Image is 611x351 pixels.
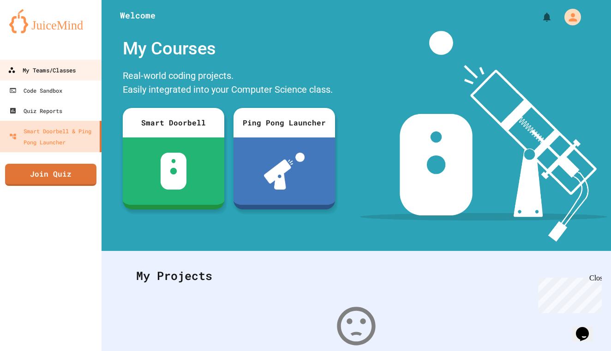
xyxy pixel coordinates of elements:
a: Join Quiz [5,164,96,186]
div: Chat with us now!Close [4,4,64,59]
img: logo-orange.svg [9,9,92,33]
iframe: chat widget [572,314,602,342]
div: My Projects [127,258,586,294]
div: Smart Doorbell & Ping Pong Launcher [9,125,96,148]
div: My Notifications [524,9,555,25]
iframe: chat widget [534,274,602,313]
div: Smart Doorbell [123,108,224,137]
div: Ping Pong Launcher [234,108,335,137]
div: Quiz Reports [9,105,62,116]
img: ppl-with-ball.png [264,153,305,190]
img: sdb-white.svg [161,153,187,190]
img: banner-image-my-projects.png [360,31,607,242]
div: Code Sandbox [9,85,62,96]
div: Real-world coding projects. Easily integrated into your Computer Science class. [118,66,340,101]
div: My Teams/Classes [8,65,76,76]
div: My Courses [118,31,340,66]
div: My Account [555,6,583,28]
